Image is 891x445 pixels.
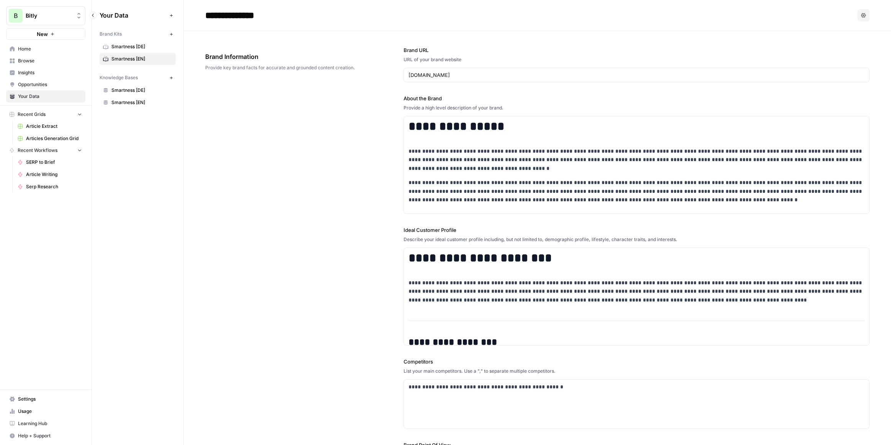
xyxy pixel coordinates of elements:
span: Smartness [EN] [111,55,172,62]
a: Smartness [EN] [100,96,176,109]
a: Opportunities [6,78,85,91]
button: Help + Support [6,430,85,442]
a: Article Extract [14,120,85,132]
div: Describe your ideal customer profile including, but not limited to, demographic profile, lifestyl... [404,236,870,243]
div: List your main competitors. Use a "," to separate multiple competitors. [404,368,870,375]
a: Learning Hub [6,417,85,430]
span: Your Data [100,11,167,20]
a: Your Data [6,90,85,103]
a: Smartness [DE] [100,41,176,53]
span: New [37,30,48,38]
a: SERP to Brief [14,156,85,168]
span: Insights [18,69,82,76]
div: URL of your brand website [404,56,870,63]
label: Ideal Customer Profile [404,226,870,234]
a: Insights [6,67,85,79]
a: Settings [6,393,85,405]
span: B [14,11,18,20]
span: Article Writing [26,171,82,178]
span: Smartness [EN] [111,99,172,106]
span: Smartness [DE] [111,43,172,50]
span: Knowledge Bases [100,74,138,81]
span: Bitly [26,12,72,20]
input: www.sundaysoccer.com [409,71,865,79]
a: Home [6,43,85,55]
a: Smartness [DE] [100,84,176,96]
button: Recent Grids [6,109,85,120]
span: Articles Generation Grid [26,135,82,142]
span: Recent Workflows [18,147,57,154]
a: Smartness [EN] [100,53,176,65]
span: Browse [18,57,82,64]
button: New [6,28,85,40]
a: Articles Generation Grid [14,132,85,145]
span: Opportunities [18,81,82,88]
span: Settings [18,396,82,403]
a: Serp Research [14,181,85,193]
span: Smartness [DE] [111,87,172,94]
a: Usage [6,405,85,417]
a: Article Writing [14,168,85,181]
span: Provide key brand facts for accurate and grounded content creation. [205,64,361,71]
span: Home [18,46,82,52]
div: Provide a high level description of your brand. [404,104,870,111]
label: Competitors [404,358,870,365]
span: Recent Grids [18,111,46,118]
label: About the Brand [404,95,870,102]
span: Usage [18,408,82,415]
span: Brand Kits [100,31,122,37]
span: Help + Support [18,432,82,439]
span: SERP to Brief [26,159,82,166]
span: Article Extract [26,123,82,130]
label: Brand URL [404,46,870,54]
span: Learning Hub [18,420,82,427]
span: Serp Research [26,183,82,190]
button: Workspace: Bitly [6,6,85,25]
span: Brand Information [205,52,361,61]
a: Browse [6,55,85,67]
button: Recent Workflows [6,145,85,156]
span: Your Data [18,93,82,100]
